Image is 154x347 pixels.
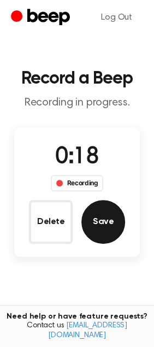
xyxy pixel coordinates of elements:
[90,4,143,31] a: Log Out
[11,7,73,28] a: Beep
[9,96,145,110] p: Recording in progress.
[48,322,127,339] a: [EMAIL_ADDRESS][DOMAIN_NAME]
[29,200,73,244] button: Delete Audio Record
[81,200,125,244] button: Save Audio Record
[9,70,145,87] h1: Record a Beep
[51,175,104,191] div: Recording
[7,321,147,340] span: Contact us
[55,146,99,169] span: 0:18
